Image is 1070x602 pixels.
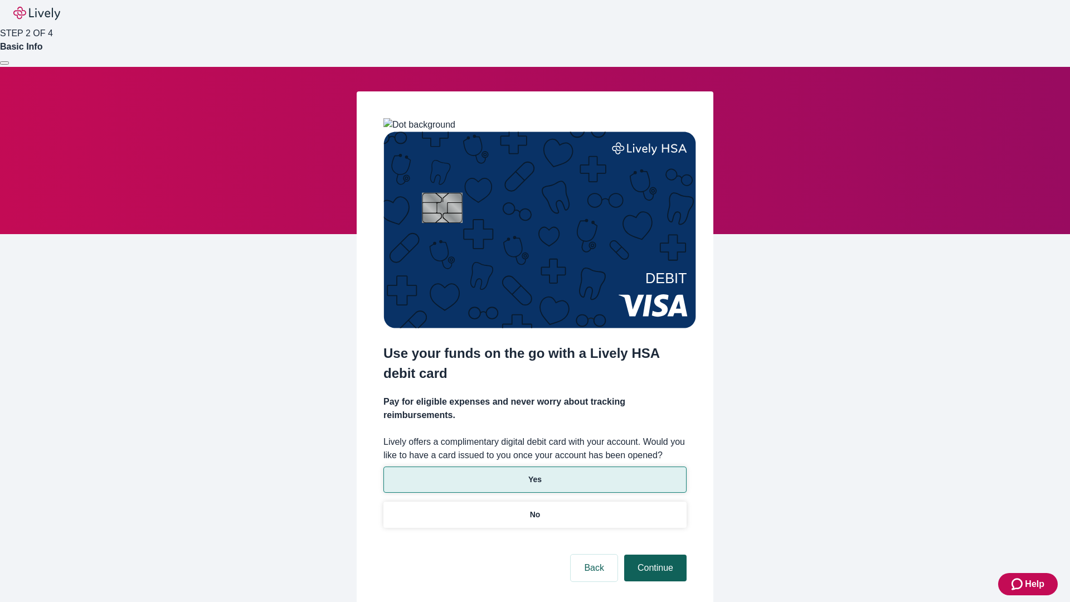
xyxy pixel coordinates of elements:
[383,132,696,328] img: Debit card
[624,555,687,581] button: Continue
[383,118,455,132] img: Dot background
[13,7,60,20] img: Lively
[1025,577,1044,591] span: Help
[383,502,687,528] button: No
[383,343,687,383] h2: Use your funds on the go with a Lively HSA debit card
[383,395,687,422] h4: Pay for eligible expenses and never worry about tracking reimbursements.
[1011,577,1025,591] svg: Zendesk support icon
[528,474,542,486] p: Yes
[383,467,687,493] button: Yes
[383,435,687,462] label: Lively offers a complimentary digital debit card with your account. Would you like to have a card...
[998,573,1058,595] button: Zendesk support iconHelp
[530,509,541,521] p: No
[571,555,617,581] button: Back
